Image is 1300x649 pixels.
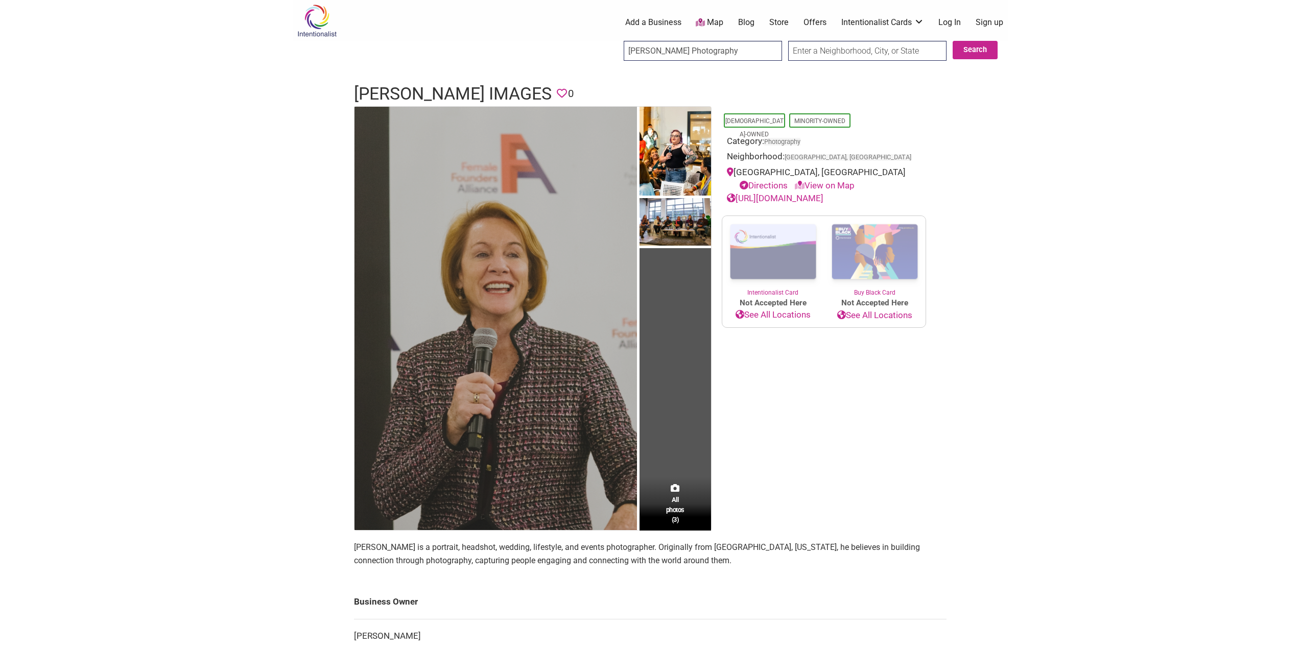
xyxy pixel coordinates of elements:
[727,166,921,192] div: [GEOGRAPHIC_DATA], [GEOGRAPHIC_DATA]
[722,308,824,322] a: See All Locations
[727,150,921,166] div: Neighborhood:
[725,117,784,138] a: [DEMOGRAPHIC_DATA]-Owned
[953,41,998,59] button: Search
[740,180,788,190] a: Directions
[727,135,921,151] div: Category:
[795,180,855,190] a: View on Map
[785,154,911,161] span: [GEOGRAPHIC_DATA], [GEOGRAPHIC_DATA]
[803,17,826,28] a: Offers
[738,17,754,28] a: Blog
[354,82,552,106] h1: [PERSON_NAME] Images
[824,216,926,289] img: Buy Black Card
[624,41,782,61] input: Search for a business, product, or service
[788,41,947,61] input: Enter a Neighborhood, City, or State
[841,17,924,28] a: Intentionalist Cards
[568,86,574,102] span: 0
[293,4,341,37] img: Intentionalist
[769,17,789,28] a: Store
[722,216,824,288] img: Intentionalist Card
[722,216,824,297] a: Intentionalist Card
[794,117,845,125] a: Minority-Owned
[727,193,823,203] a: [URL][DOMAIN_NAME]
[696,17,723,29] a: Map
[824,216,926,298] a: Buy Black Card
[976,17,1003,28] a: Sign up
[354,585,947,619] td: Business Owner
[824,297,926,309] span: Not Accepted Here
[824,309,926,322] a: See All Locations
[354,541,947,567] p: [PERSON_NAME] is a portrait, headshot, wedding, lifestyle, and events photographer. Originally fr...
[625,17,681,28] a: Add a Business
[938,17,961,28] a: Log In
[666,495,684,524] span: All photos (3)
[764,138,800,146] a: Photography
[722,297,824,309] span: Not Accepted Here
